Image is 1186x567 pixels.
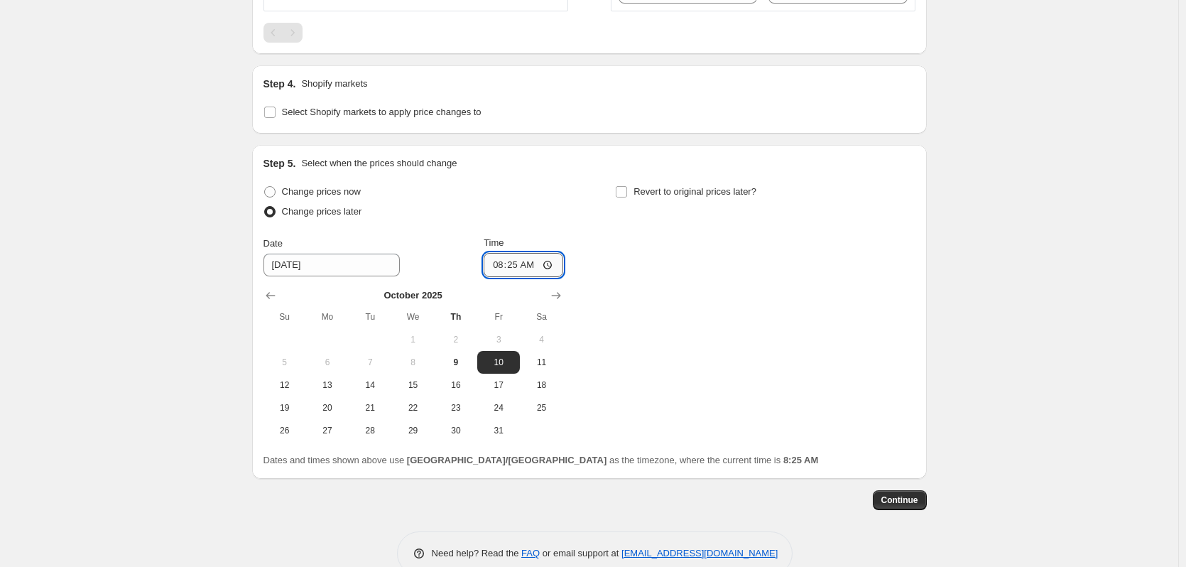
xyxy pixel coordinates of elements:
span: 22 [397,402,428,414]
span: 10 [483,357,514,368]
button: Thursday October 16 2025 [435,374,477,396]
span: 25 [526,402,557,414]
button: Saturday October 25 2025 [520,396,562,419]
span: or email support at [540,548,621,558]
button: Saturday October 18 2025 [520,374,562,396]
span: 14 [354,379,386,391]
a: [EMAIL_ADDRESS][DOMAIN_NAME] [621,548,778,558]
b: [GEOGRAPHIC_DATA]/[GEOGRAPHIC_DATA] [407,455,606,465]
button: Thursday October 23 2025 [435,396,477,419]
span: Time [484,237,504,248]
span: 6 [312,357,343,368]
span: 18 [526,379,557,391]
span: 24 [483,402,514,414]
button: Tuesday October 14 2025 [349,374,391,396]
button: Show next month, November 2025 [546,286,566,306]
button: Thursday October 30 2025 [435,419,477,442]
button: Continue [873,490,927,510]
button: Friday October 31 2025 [477,419,520,442]
b: 8:25 AM [783,455,818,465]
span: 19 [269,402,300,414]
th: Tuesday [349,306,391,328]
span: 8 [397,357,428,368]
span: 11 [526,357,557,368]
span: Change prices now [282,186,361,197]
span: Tu [354,311,386,323]
a: FAQ [521,548,540,558]
span: Select Shopify markets to apply price changes to [282,107,482,117]
th: Friday [477,306,520,328]
button: Monday October 27 2025 [306,419,349,442]
span: We [397,311,428,323]
span: Mo [312,311,343,323]
button: Show previous month, September 2025 [261,286,281,306]
span: 3 [483,334,514,345]
button: Wednesday October 8 2025 [391,351,434,374]
button: Saturday October 4 2025 [520,328,562,351]
input: 12:00 [484,253,563,277]
span: Revert to original prices later? [633,186,756,197]
span: 15 [397,379,428,391]
button: Tuesday October 7 2025 [349,351,391,374]
button: Monday October 6 2025 [306,351,349,374]
span: 20 [312,402,343,414]
span: Change prices later [282,206,362,217]
th: Saturday [520,306,562,328]
button: Sunday October 12 2025 [263,374,306,396]
button: Wednesday October 1 2025 [391,328,434,351]
span: 26 [269,425,300,436]
span: 7 [354,357,386,368]
nav: Pagination [263,23,303,43]
span: Fr [483,311,514,323]
span: 27 [312,425,343,436]
span: 30 [440,425,472,436]
span: 4 [526,334,557,345]
span: Date [263,238,283,249]
th: Thursday [435,306,477,328]
span: Dates and times shown above use as the timezone, where the current time is [263,455,819,465]
button: Sunday October 5 2025 [263,351,306,374]
button: Wednesday October 22 2025 [391,396,434,419]
span: Th [440,311,472,323]
span: 21 [354,402,386,414]
button: Saturday October 11 2025 [520,351,562,374]
span: 17 [483,379,514,391]
button: Sunday October 26 2025 [263,419,306,442]
span: 28 [354,425,386,436]
span: 16 [440,379,472,391]
span: 1 [397,334,428,345]
button: Friday October 17 2025 [477,374,520,396]
button: Friday October 10 2025 [477,351,520,374]
button: Wednesday October 29 2025 [391,419,434,442]
button: Thursday October 2 2025 [435,328,477,351]
span: 5 [269,357,300,368]
p: Shopify markets [301,77,367,91]
button: Tuesday October 21 2025 [349,396,391,419]
span: 29 [397,425,428,436]
button: Sunday October 19 2025 [263,396,306,419]
th: Monday [306,306,349,328]
th: Wednesday [391,306,434,328]
button: Friday October 3 2025 [477,328,520,351]
button: Monday October 13 2025 [306,374,349,396]
span: Sa [526,311,557,323]
span: 2 [440,334,472,345]
th: Sunday [263,306,306,328]
h2: Step 4. [263,77,296,91]
button: Friday October 24 2025 [477,396,520,419]
span: 31 [483,425,514,436]
button: Today Thursday October 9 2025 [435,351,477,374]
span: Su [269,311,300,323]
span: 9 [440,357,472,368]
button: Monday October 20 2025 [306,396,349,419]
span: 13 [312,379,343,391]
input: 10/9/2025 [263,254,400,276]
span: Need help? Read the [432,548,522,558]
h2: Step 5. [263,156,296,171]
button: Wednesday October 15 2025 [391,374,434,396]
span: 23 [440,402,472,414]
button: Tuesday October 28 2025 [349,419,391,442]
span: 12 [269,379,300,391]
span: Continue [881,495,918,506]
p: Select when the prices should change [301,156,457,171]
